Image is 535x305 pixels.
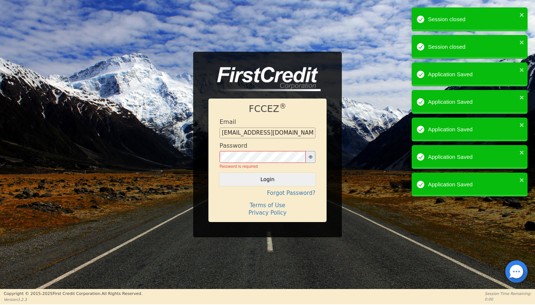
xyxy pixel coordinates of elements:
[519,121,525,129] button: close
[279,102,286,110] sup: ®
[4,291,142,297] p: Copyright © 2015- 2025 First Credit Corporation.
[485,291,531,296] p: Session Time Remaining:
[220,151,306,163] input: password
[220,173,315,186] button: Login
[428,70,517,79] div: Application Saved
[208,67,321,91] img: logo-CMu_cnol.png
[220,209,315,216] h4: Privacy Policy
[220,118,236,125] h4: Email
[220,128,315,139] input: Enter email
[519,148,525,157] button: close
[519,176,525,184] button: close
[220,103,315,115] h1: FCCEZ
[428,125,517,134] div: Application Saved
[428,43,517,51] div: Session closed
[4,297,142,302] p: Version 3.2.3
[428,15,517,24] div: Session closed
[519,38,525,46] button: close
[519,10,525,19] button: close
[428,153,517,161] div: Application Saved
[428,180,517,189] div: Application Saved
[428,98,517,106] div: Application Saved
[220,202,315,209] h4: Terms of Use
[485,296,531,302] p: 0:00
[101,291,142,296] span: All Rights Reserved.
[220,142,247,149] h4: Password
[519,93,525,102] button: close
[220,190,315,196] h4: Forgot Password?
[220,164,315,169] div: Password is required
[519,65,525,74] button: close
